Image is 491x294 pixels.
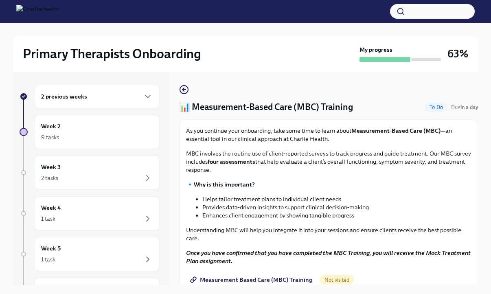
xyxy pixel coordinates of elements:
a: Measurement Based Care (MBC) Training [186,272,318,288]
span: To Do [425,104,448,110]
h4: 📊 Measurement-Based Care (MBC) Training [179,101,353,113]
div: 1 task [41,255,55,263]
strong: Why is this important? [194,181,255,188]
a: Week 51 task [20,237,160,271]
strong: in a day [460,104,478,110]
p: As you continue your onboarding, take some time to learn about —an essential tool in our clinical... [186,127,471,143]
span: Not visited [320,277,354,283]
div: 1 task [41,215,55,223]
p: 🔹 [186,180,471,189]
h6: 2 previous weeks [41,92,87,101]
h3: 63% [447,46,468,61]
img: CharlieHealth [16,5,59,18]
a: Week 29 tasks [20,115,160,149]
strong: four assessments [208,158,255,165]
strong: My progress [359,46,392,54]
h6: Week 6 [41,285,61,294]
span: Due [451,104,478,110]
h2: Primary Therapists Onboarding [23,46,201,62]
h6: Week 4 [41,203,61,212]
a: Week 32 tasks [20,156,160,190]
strong: Once you have confirmed that you have completed the MBC Training, you will receive the Mock Treat... [186,249,471,265]
li: Helps tailor treatment plans to individual client needs [202,195,471,203]
a: Week 41 task [20,196,160,230]
div: 2 previous weeks [34,85,160,108]
h6: Week 2 [41,122,61,131]
div: 2 tasks [41,174,58,182]
span: Measurement Based Care (MBC) Training [192,276,312,284]
p: Understanding MBC will help you integrate it into your sessions and ensure clients receive the be... [186,226,471,242]
div: 9 tasks [41,133,59,141]
strong: Measurement-Based Care (MBC) [351,127,441,134]
h6: Week 3 [41,162,61,171]
h6: Week 5 [41,244,61,253]
li: Provides data-driven insights to support clinical decision-making [202,203,471,211]
span: August 13th, 2025 07:00 [451,103,478,111]
li: Enhances client engagement by showing tangible progress [202,211,471,219]
p: MBC involves the routine use of client-reported surveys to track progress and guide treatment. Ou... [186,149,471,174]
